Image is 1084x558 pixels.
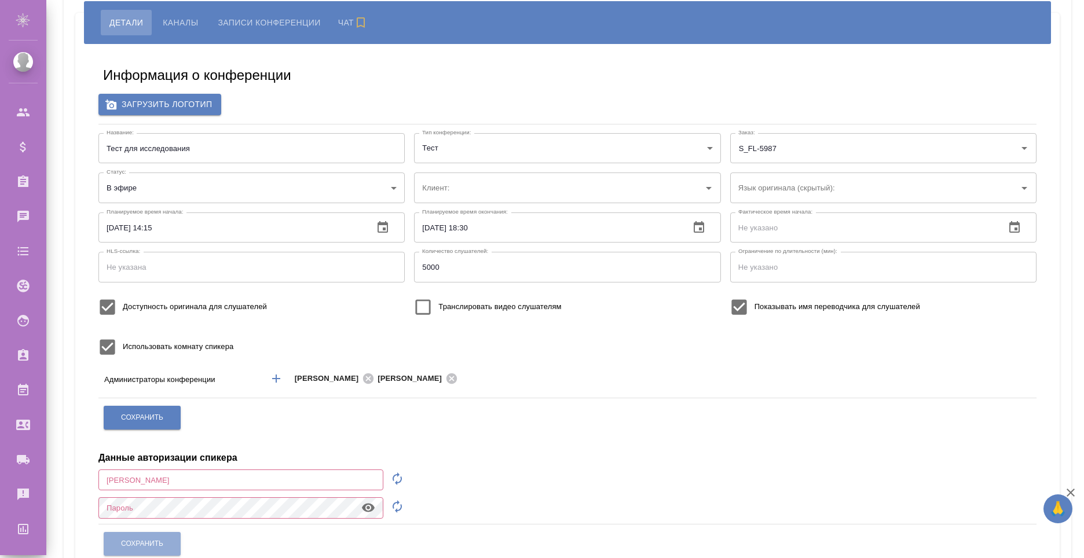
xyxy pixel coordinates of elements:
[98,451,237,465] h4: Данные авторизации спикера
[414,252,720,282] input: Не указано
[414,133,720,163] div: Тест
[104,374,259,386] p: Администраторы конференции
[103,66,291,85] h5: Информация о конференции
[378,373,449,384] span: [PERSON_NAME]
[438,301,561,313] span: Транслировать видео слушателям
[1048,497,1068,521] span: 🙏
[98,133,405,163] input: Не указан
[163,16,198,30] span: Каналы
[730,252,1037,282] input: Не указано
[123,341,233,353] span: Использовать комнату спикера
[108,97,212,112] span: Загрузить логотип
[701,180,717,196] button: Open
[414,212,680,243] input: Не указано
[262,365,290,392] button: Добавить менеджера
[1016,180,1032,196] button: Open
[98,469,383,490] input: Не указано
[378,372,461,386] div: [PERSON_NAME]
[1016,140,1032,156] button: Open
[98,94,221,115] label: Загрузить логотип
[1043,494,1072,523] button: 🙏
[338,16,371,30] span: Чат
[104,406,181,429] button: Сохранить
[98,252,405,282] input: Не указана
[755,301,920,313] span: Показывать имя переводчика для слушателей
[730,212,996,243] input: Не указано
[123,301,267,313] span: Доступность оригинала для слушателей
[98,212,364,243] input: Не указано
[218,16,320,30] span: Записи конференции
[295,373,366,384] span: [PERSON_NAME]
[121,413,163,423] span: Сохранить
[109,16,143,30] span: Детали
[295,372,378,386] div: [PERSON_NAME]
[354,16,368,30] svg: Подписаться
[947,377,950,380] button: Open
[98,172,405,203] div: В эфире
